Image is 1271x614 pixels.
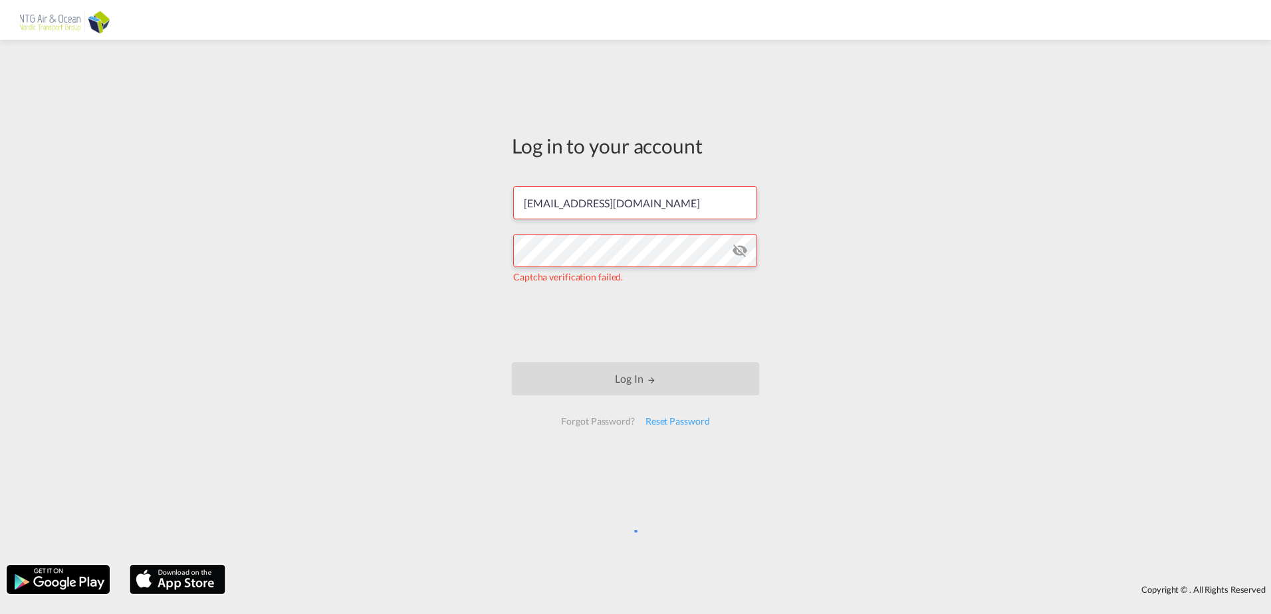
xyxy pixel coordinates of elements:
span: Captcha verification failed. [513,271,623,282]
div: Copyright © . All Rights Reserved [232,578,1271,601]
button: LOGIN [512,362,759,395]
div: Log in to your account [512,132,759,159]
div: Reset Password [640,409,715,433]
md-icon: icon-eye-off [732,243,748,258]
img: c10840d0ab7511ecb0716db42be36143.png [20,5,110,35]
iframe: reCAPTCHA [534,297,737,349]
img: apple.png [128,563,227,595]
div: Forgot Password? [556,409,639,433]
img: google.png [5,563,111,595]
input: Enter email/phone number [513,186,757,219]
